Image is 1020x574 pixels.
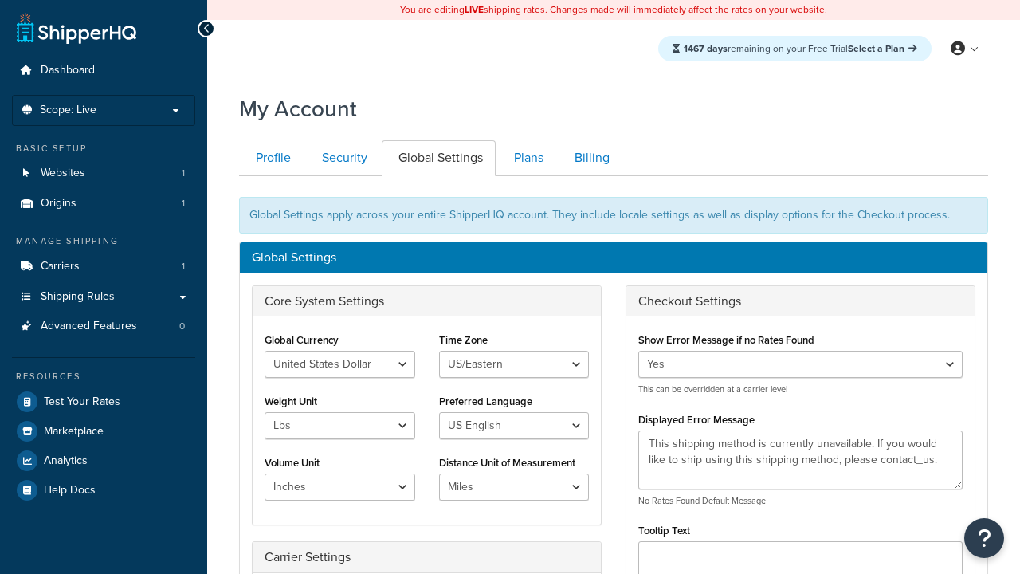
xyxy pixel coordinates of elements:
[12,387,195,416] a: Test Your Rates
[44,454,88,468] span: Analytics
[12,417,195,446] a: Marketplace
[638,525,690,537] label: Tooltip Text
[17,12,136,44] a: ShipperHQ Home
[12,234,195,248] div: Manage Shipping
[265,334,339,346] label: Global Currency
[12,476,195,505] a: Help Docs
[179,320,185,333] span: 0
[41,167,85,180] span: Websites
[12,189,195,218] li: Origins
[41,64,95,77] span: Dashboard
[44,425,104,438] span: Marketplace
[44,395,120,409] span: Test Your Rates
[497,140,556,176] a: Plans
[439,395,532,407] label: Preferred Language
[638,495,963,507] p: No Rates Found Default Message
[182,197,185,210] span: 1
[12,312,195,341] a: Advanced Features 0
[12,189,195,218] a: Origins 1
[41,320,137,333] span: Advanced Features
[439,334,488,346] label: Time Zone
[638,294,963,309] h3: Checkout Settings
[684,41,728,56] strong: 1467 days
[40,104,96,117] span: Scope: Live
[12,142,195,155] div: Basic Setup
[638,383,963,395] p: This can be overridden at a carrier level
[658,36,932,61] div: remaining on your Free Trial
[465,2,484,17] b: LIVE
[265,395,317,407] label: Weight Unit
[239,140,304,176] a: Profile
[265,457,320,469] label: Volume Unit
[638,431,963,489] textarea: This shipping method is currently unavailable. If you would like to ship using this shipping meth...
[265,550,589,564] h3: Carrier Settings
[182,167,185,180] span: 1
[265,294,589,309] h3: Core System Settings
[12,282,195,312] a: Shipping Rules
[252,250,975,265] h3: Global Settings
[638,334,814,346] label: Show Error Message if no Rates Found
[638,414,755,426] label: Displayed Error Message
[382,140,496,176] a: Global Settings
[12,56,195,85] a: Dashboard
[41,260,80,273] span: Carriers
[12,159,195,188] a: Websites 1
[964,518,1004,558] button: Open Resource Center
[239,197,988,234] div: Global Settings apply across your entire ShipperHQ account. They include locale settings as well ...
[12,159,195,188] li: Websites
[12,446,195,475] a: Analytics
[44,484,96,497] span: Help Docs
[439,457,575,469] label: Distance Unit of Measurement
[182,260,185,273] span: 1
[305,140,380,176] a: Security
[12,370,195,383] div: Resources
[558,140,622,176] a: Billing
[41,197,76,210] span: Origins
[12,252,195,281] li: Carriers
[12,312,195,341] li: Advanced Features
[12,252,195,281] a: Carriers 1
[239,93,357,124] h1: My Account
[848,41,917,56] a: Select a Plan
[41,290,115,304] span: Shipping Rules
